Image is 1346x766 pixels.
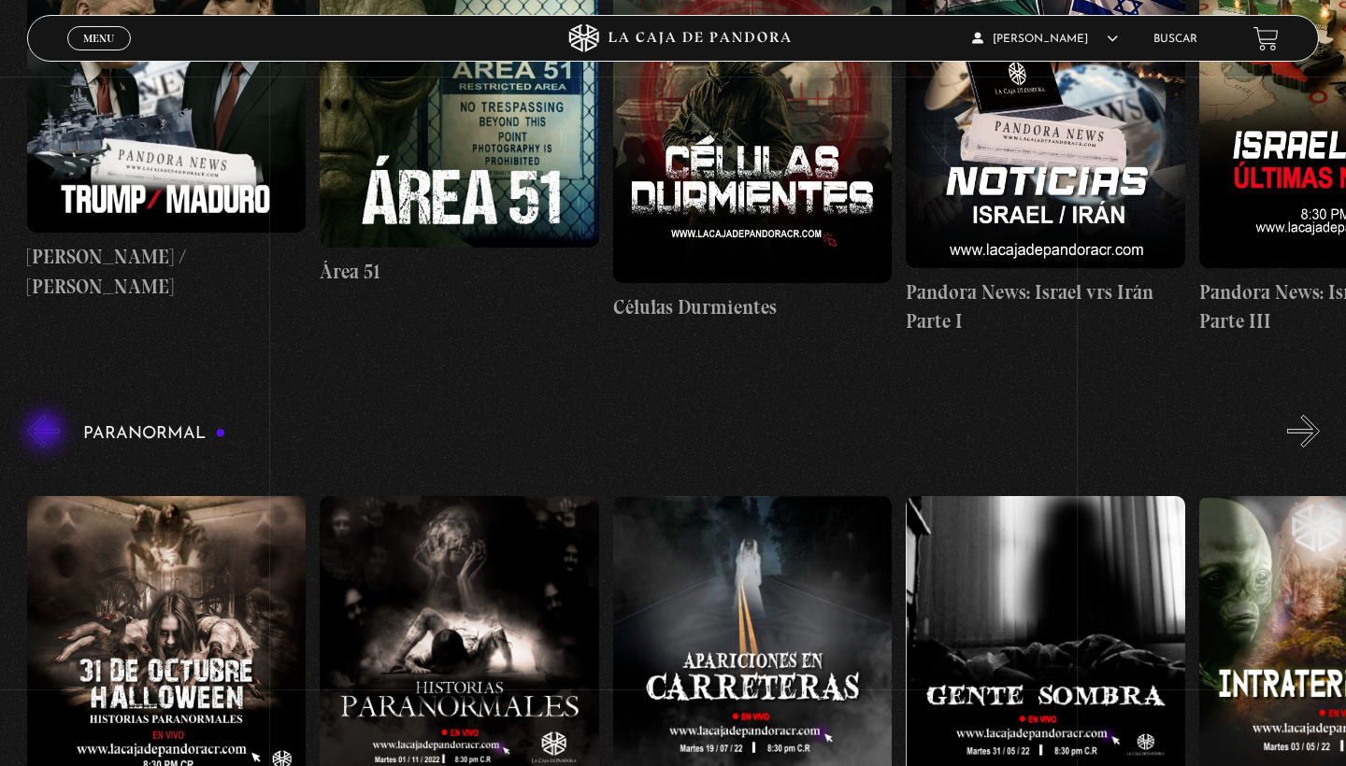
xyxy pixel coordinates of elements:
button: Previous [27,415,60,447]
h4: Células Durmientes [613,292,893,322]
span: Cerrar [78,49,122,62]
span: Menu [83,33,114,44]
h4: [PERSON_NAME] / [PERSON_NAME] [27,242,307,301]
h4: Área 51 [320,257,599,287]
h3: Paranormal [83,425,226,443]
h4: Pandora News: Israel vrs Irán Parte I [906,277,1185,336]
a: Buscar [1153,34,1197,45]
button: Next [1287,415,1320,447]
a: View your shopping cart [1253,26,1279,51]
span: [PERSON_NAME] [972,34,1118,45]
